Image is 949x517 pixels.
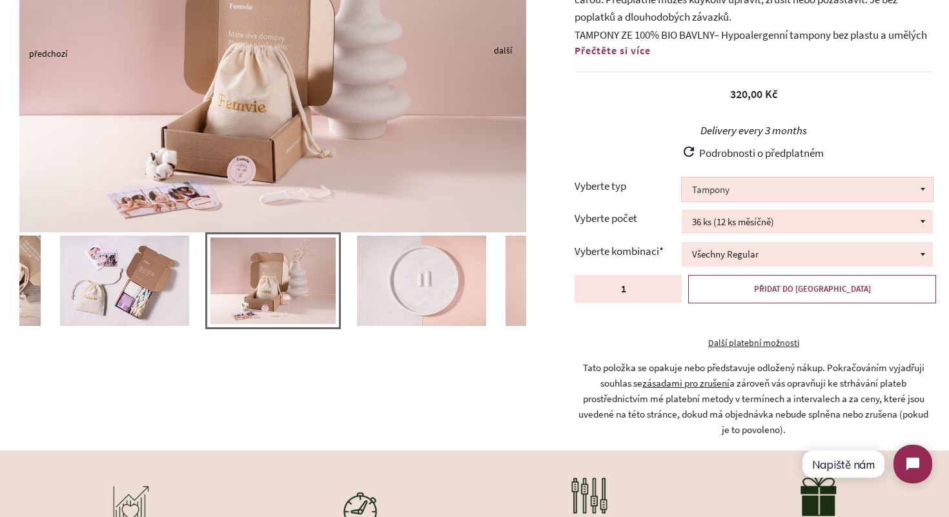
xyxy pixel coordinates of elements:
[60,236,189,326] img: TER06153_nahled_55e4d994-aa26-4205-95cb-2843203b3a89_400x.jpg
[575,336,933,350] a: Další platební možnosti
[494,50,500,54] button: Next
[694,146,824,160] span: Podrobnosti o předplatném
[688,275,936,303] button: PŘIDAT DO [GEOGRAPHIC_DATA]
[575,44,651,57] span: Přečtěte si více
[210,238,336,324] img: TER07022_nahled_8cbbf038-df9d-495c-8a81-dc3926471646_400x.jpg
[680,144,828,163] button: Podrobnosti o předplatném
[575,28,714,42] span: TAMPONY ZE 100% BIO BAVLNY
[357,236,486,326] img: TER07052_nahled_60026042-4c92-4937-a87b-c663277d37b7_400x.jpg
[730,86,777,101] span: 320,00 Kč
[29,54,36,57] button: Previous
[575,360,933,438] small: Tato položka se opakuje nebo představuje odložený nákup. Pokračováním vyjadřuji souhlas se a záro...
[575,28,927,76] span: – Hypoalergenní tampony bez plastu a umělých barviv, vyrobeny pouze z čisté bavlny. Díky 2 veliko...
[505,236,635,326] img: TER06158_nahled_1_d3bf4f01-c3f5-4682-a56c-f57f91378477_400x.jpg
[754,283,871,294] span: PŘIDAT DO [GEOGRAPHIC_DATA]
[575,210,682,227] label: Vyberte počet
[790,434,943,494] iframe: Tidio Chat
[575,177,682,195] label: Vyberte typ
[642,377,730,389] span: zásadami pro zrušení
[575,243,682,260] label: Vyberte kombinaci*
[700,123,807,137] label: Delivery every 3 months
